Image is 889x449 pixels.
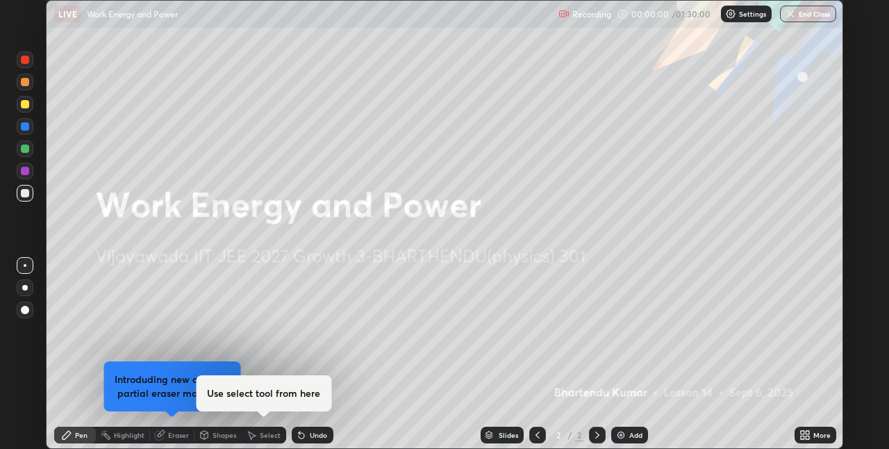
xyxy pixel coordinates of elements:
[168,432,189,439] div: Eraser
[780,6,836,22] button: End Class
[568,431,572,439] div: /
[115,373,229,400] h4: Introduding new object & partial eraser modes
[615,430,626,441] img: add-slide-button
[785,8,796,19] img: end-class-cross
[114,432,144,439] div: Highlight
[813,432,831,439] div: More
[260,432,281,439] div: Select
[572,9,611,19] p: Recording
[213,432,236,439] div: Shapes
[207,386,320,400] h4: Use select tool from here
[310,432,327,439] div: Undo
[575,429,583,441] div: 2
[499,432,518,439] div: Slides
[58,8,77,19] p: LIVE
[558,8,570,19] img: recording.375f2c34.svg
[75,432,88,439] div: Pen
[629,432,642,439] div: Add
[87,8,178,19] p: Work Energy and Power
[551,431,565,439] div: 2
[725,8,736,19] img: class-settings-icons
[739,10,766,17] p: Settings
